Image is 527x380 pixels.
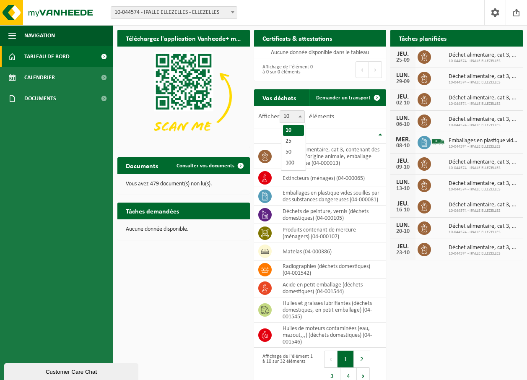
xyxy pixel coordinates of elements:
[449,73,519,80] span: Déchet alimentaire, cat 3, contenant des produits d'origine animale, emballage s...
[395,115,411,122] div: LUN.
[276,206,387,224] td: déchets de peinture, vernis (déchets domestiques) (04-000105)
[395,207,411,213] div: 16-10
[177,163,234,169] span: Consulter vos documents
[449,166,519,171] span: 10-044574 - IPALLE ELLEZELLES
[449,223,519,230] span: Déchet alimentaire, cat 3, contenant des produits d'origine animale, emballage s...
[395,79,411,85] div: 29-09
[395,51,411,57] div: JEU.
[276,260,387,279] td: Radiographies (déchets domestiques) (04-001542)
[316,95,371,101] span: Demander un transport
[24,67,55,88] span: Calendrier
[449,159,519,166] span: Déchet alimentaire, cat 3, contenant des produits d'origine animale, emballage s...
[276,144,387,169] td: déchet alimentaire, cat 3, contenant des produits d'origine animale, emballage synthétique (04-00...
[395,158,411,164] div: JEU.
[449,95,519,102] span: Déchet alimentaire, cat 3, contenant des produits d'origine animale, emballage s...
[258,113,334,120] label: Afficher éléments
[276,169,387,187] td: extincteurs (ménages) (04-000065)
[170,157,249,174] a: Consulter vos documents
[449,144,519,149] span: 10-044574 - IPALLE ELLEZELLES
[395,94,411,100] div: JEU.
[449,123,519,128] span: 10-044574 - IPALLE ELLEZELLES
[395,143,411,149] div: 08-10
[276,242,387,260] td: matelas (04-000386)
[395,229,411,234] div: 20-10
[395,100,411,106] div: 02-10
[117,47,250,146] img: Download de VHEPlus App
[276,323,387,348] td: huiles de moteurs contaminées (eau, mazout,,,) (déchets domestiques) (04-001546)
[117,157,166,174] h2: Documents
[4,362,140,380] iframe: chat widget
[449,208,519,213] span: 10-044574 - IPALLE ELLEZELLES
[254,47,387,58] td: Aucune donnée disponible dans le tableau
[449,138,519,144] span: Emballages en plastique vides souillés par des substances dangereuses
[276,187,387,206] td: emballages en plastique vides souillés par des substances dangereuses (04-000081)
[276,297,387,323] td: huiles et graisses lubrifiantes (déchets domestiques, en petit emballage) (04-001545)
[126,181,241,187] p: Vous avez 479 document(s) non lu(s).
[449,202,519,208] span: Déchet alimentaire, cat 3, contenant des produits d'origine animale, emballage s...
[309,89,385,106] a: Demander un transport
[283,158,304,169] li: 100
[258,60,316,79] div: Affichage de l'élément 0 à 0 sur 0 éléments
[395,122,411,128] div: 06-10
[276,224,387,242] td: produits contenant de mercure (ménagers) (04-000107)
[395,164,411,170] div: 09-10
[254,30,340,46] h2: Certificats & attestations
[111,6,237,19] span: 10-044574 - IPALLE ELLEZELLES - ELLEZELLES
[395,57,411,63] div: 25-09
[254,89,304,106] h2: Vos déchets
[354,351,370,367] button: 2
[24,46,70,67] span: Tableau de bord
[449,180,519,187] span: Déchet alimentaire, cat 3, contenant des produits d'origine animale, emballage s...
[449,230,519,235] span: 10-044574 - IPALLE ELLEZELLES
[117,203,187,219] h2: Tâches demandées
[24,25,55,46] span: Navigation
[24,88,56,109] span: Documents
[449,102,519,107] span: 10-044574 - IPALLE ELLEZELLES
[337,351,354,367] button: 1
[390,30,455,46] h2: Tâches planifiées
[395,136,411,143] div: MER.
[395,186,411,192] div: 13-10
[283,147,304,158] li: 50
[431,135,445,149] img: BL-SO-LV
[449,251,519,256] span: 10-044574 - IPALLE ELLEZELLES
[395,250,411,256] div: 23-10
[276,279,387,297] td: acide en petit emballage (déchets domestiques) (04-001544)
[395,243,411,250] div: JEU.
[395,200,411,207] div: JEU.
[449,187,519,192] span: 10-044574 - IPALLE ELLEZELLES
[283,125,304,136] li: 10
[280,110,305,123] span: 10
[449,52,519,59] span: Déchet alimentaire, cat 3, contenant des produits d'origine animale, emballage s...
[280,111,304,122] span: 10
[395,72,411,79] div: LUN.
[449,59,519,64] span: 10-044574 - IPALLE ELLEZELLES
[449,116,519,123] span: Déchet alimentaire, cat 3, contenant des produits d'origine animale, emballage s...
[395,222,411,229] div: LUN.
[449,245,519,251] span: Déchet alimentaire, cat 3, contenant des produits d'origine animale, emballage s...
[117,30,250,46] h2: Téléchargez l'application Vanheede+ maintenant!
[395,179,411,186] div: LUN.
[369,61,382,78] button: Next
[283,136,304,147] li: 25
[111,7,237,18] span: 10-044574 - IPALLE ELLEZELLES - ELLEZELLES
[324,351,337,367] button: Previous
[356,61,369,78] button: Previous
[126,226,241,232] p: Aucune donnée disponible.
[449,80,519,85] span: 10-044574 - IPALLE ELLEZELLES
